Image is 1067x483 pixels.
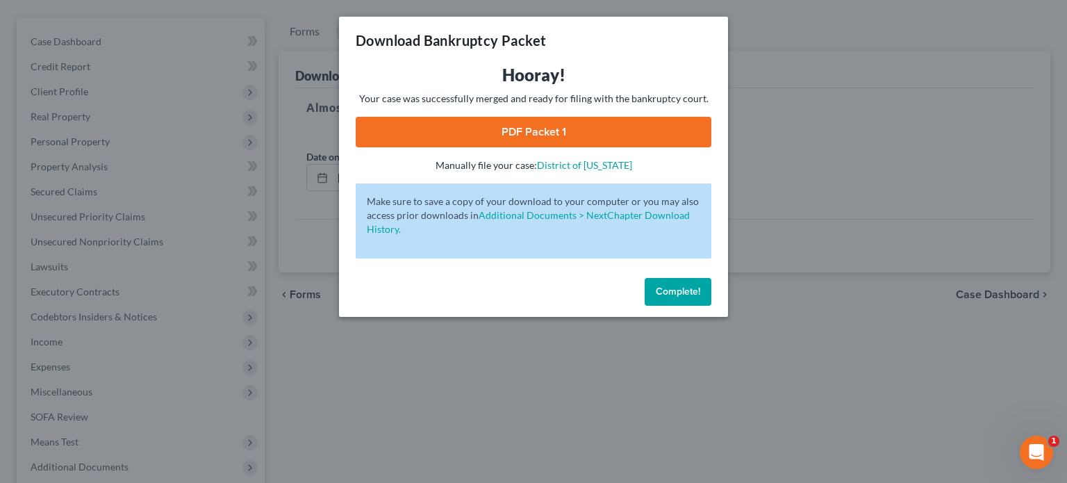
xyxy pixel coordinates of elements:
[356,117,711,147] a: PDF Packet 1
[1048,436,1059,447] span: 1
[367,195,700,236] p: Make sure to save a copy of your download to your computer or you may also access prior downloads in
[367,209,690,235] a: Additional Documents > NextChapter Download History.
[356,64,711,86] h3: Hooray!
[356,158,711,172] p: Manually file your case:
[356,31,546,50] h3: Download Bankruptcy Packet
[1020,436,1053,469] iframe: Intercom live chat
[645,278,711,306] button: Complete!
[656,286,700,297] span: Complete!
[537,159,632,171] a: District of [US_STATE]
[356,92,711,106] p: Your case was successfully merged and ready for filing with the bankruptcy court.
